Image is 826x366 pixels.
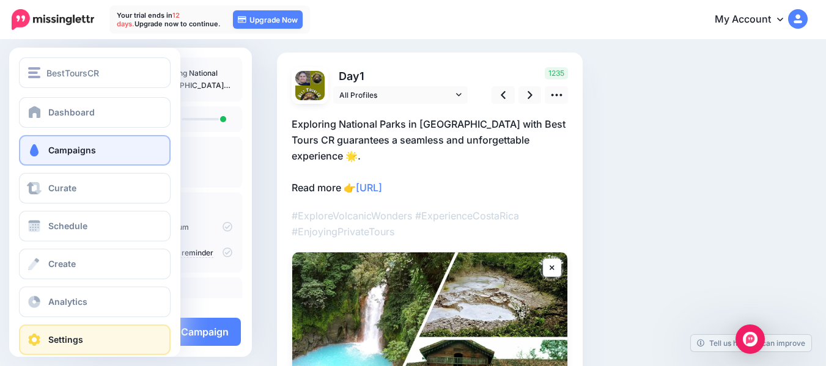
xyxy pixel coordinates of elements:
[12,9,94,30] img: Missinglettr
[356,181,382,194] a: [URL]
[19,249,171,279] a: Create
[691,335,811,351] a: Tell us how we can improve
[333,86,468,104] a: All Profiles
[736,324,765,354] div: Open Intercom Messenger
[48,183,76,193] span: Curate
[19,324,171,355] a: Settings
[295,86,325,115] img: 447983030_1675144096635669_7465506429506593675_n-bsa155136.jpg
[19,287,171,317] a: Analytics
[19,211,171,241] a: Schedule
[19,135,171,166] a: Campaigns
[295,71,310,86] img: ACg8ocJYku40VXR4mnQJcqE4tyNEnEQ55s6lco9Qxyl2OWqLy7MyPyO5TQs96-c-89541.png
[19,57,171,88] button: BestToursCR
[333,67,470,85] p: Day
[48,334,83,345] span: Settings
[48,221,87,231] span: Schedule
[48,145,96,155] span: Campaigns
[117,11,180,28] span: 12 days.
[19,173,171,203] a: Curate
[48,258,76,269] span: Create
[28,67,40,78] img: menu.png
[117,11,221,28] p: Your trial ends in Upgrade now to continue.
[310,71,325,86] img: 447963201_1002007881929281_5698044486406865822_n-bsa155135.jpg
[19,97,171,128] a: Dashboard
[48,107,95,117] span: Dashboard
[156,248,213,258] a: update reminder
[339,89,453,101] span: All Profiles
[233,10,303,29] a: Upgrade Now
[360,70,364,82] span: 1
[545,67,568,79] span: 1235
[702,5,808,35] a: My Account
[292,116,568,196] p: Exploring National Parks in [GEOGRAPHIC_DATA] with Best Tours CR guarantees a seamless and unforg...
[292,208,568,240] p: #ExploreVolcanicWonders #ExperienceCostaRica #EnjoyingPrivateTours
[48,296,87,307] span: Analytics
[46,66,99,80] span: BestToursCR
